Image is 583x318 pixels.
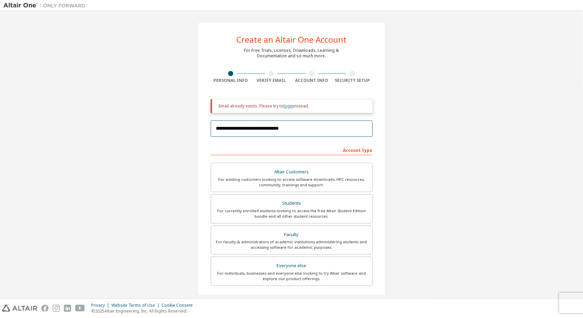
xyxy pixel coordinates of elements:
[215,167,368,177] div: Altair Customers
[3,2,89,9] img: Altair One
[292,78,332,83] div: Account Info
[215,199,368,208] div: Students
[91,303,111,308] div: Privacy
[211,78,251,83] div: Personal Info
[75,305,85,312] img: youtube.svg
[332,78,373,83] div: Security Setup
[284,103,294,109] a: login
[219,103,367,109] div: Email already exists. Please try to instead.
[91,308,197,314] p: © 2025 Altair Engineering, Inc. All Rights Reserved.
[211,144,373,155] div: Account Type
[2,305,37,312] img: altair_logo.svg
[162,303,197,308] div: Cookie Consent
[251,78,292,83] div: Verify Email
[111,303,162,308] div: Website Terms of Use
[215,230,368,240] div: Faculty
[244,48,339,59] div: For Free Trials, Licenses, Downloads, Learning & Documentation and so much more.
[215,208,368,219] div: For currently enrolled students looking to access the free Altair Student Edition bundle and all ...
[41,305,48,312] img: facebook.svg
[215,239,368,250] div: For faculty & administrators of academic institutions administering students and accessing softwa...
[236,35,347,44] div: Create an Altair One Account
[53,305,60,312] img: instagram.svg
[215,271,368,281] div: For individuals, businesses and everyone else looking to try Altair software and explore our prod...
[64,305,71,312] img: linkedin.svg
[215,177,368,188] div: For existing customers looking to access software downloads, HPC resources, community, trainings ...
[215,261,368,271] div: Everyone else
